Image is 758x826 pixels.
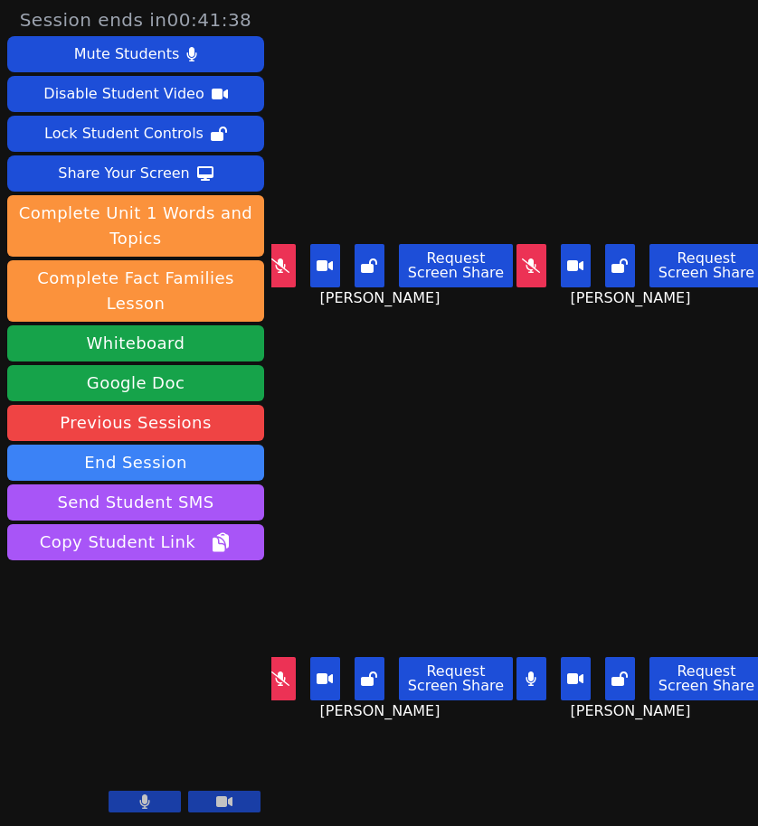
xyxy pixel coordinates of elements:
button: Lock Student Controls [7,116,264,152]
button: Mute Students [7,36,264,72]
button: Whiteboard [7,325,264,361]
button: End Session [7,445,264,481]
button: Disable Student Video [7,76,264,112]
button: Request Screen Share [399,244,513,287]
span: Session ends in [20,7,252,33]
button: Complete Fact Families Lesson [7,260,264,322]
a: Previous Sessions [7,405,264,441]
div: Mute Students [74,40,179,69]
span: [PERSON_NAME] [320,700,445,722]
span: [PERSON_NAME] [320,287,445,309]
button: Send Student SMS [7,484,264,521]
button: Copy Student Link [7,524,264,560]
button: Share Your Screen [7,155,264,192]
span: [PERSON_NAME] [571,287,696,309]
div: Disable Student Video [43,80,204,108]
span: [PERSON_NAME] [571,700,696,722]
a: Google Doc [7,365,264,401]
span: Copy Student Link [40,530,232,555]
div: Share Your Screen [58,159,190,188]
button: Request Screen Share [399,657,513,700]
time: 00:41:38 [167,9,252,31]
div: Lock Student Controls [44,119,204,148]
button: Complete Unit 1 Words and Topics [7,195,264,257]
